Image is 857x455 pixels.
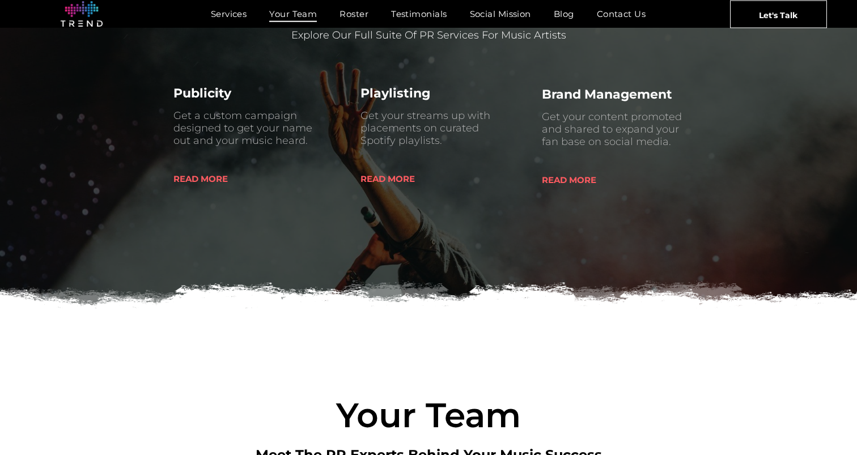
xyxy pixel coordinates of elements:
[542,165,638,192] a: READ MORE
[542,110,682,148] span: Get your content promoted and shared to expand your fan base on social media.
[542,165,596,194] span: READ MORE
[258,6,328,22] a: Your Team
[459,6,542,22] a: Social Mission
[542,6,586,22] a: Blog
[360,109,490,147] span: Get your streams up with placements on curated Spotify playlists.
[360,86,430,101] span: Playlisting
[360,164,415,193] span: READ MORE
[444,394,521,436] span: eam
[586,6,657,22] a: Contact Us
[291,29,566,41] span: Explore Our Full Suite Of PR Services For Music Artists
[380,6,458,22] a: Testimonials
[173,164,228,193] span: READ MORE
[360,164,457,190] a: READ MORE
[800,401,857,455] div: Chat Widget
[200,6,258,22] a: Services
[328,6,380,22] a: Roster
[542,87,672,102] span: Brand Management
[800,401,857,455] iframe: To enrich screen reader interactions, please activate Accessibility in Grammarly extension settings
[173,164,270,190] a: READ MORE
[173,109,312,147] span: Get a custom campaign designed to get your name out and your music heard.
[61,1,103,27] img: logo
[269,6,317,22] span: Your Team
[336,394,444,436] span: Your T
[173,86,231,101] span: Publicity
[759,1,797,29] span: Let's Talk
